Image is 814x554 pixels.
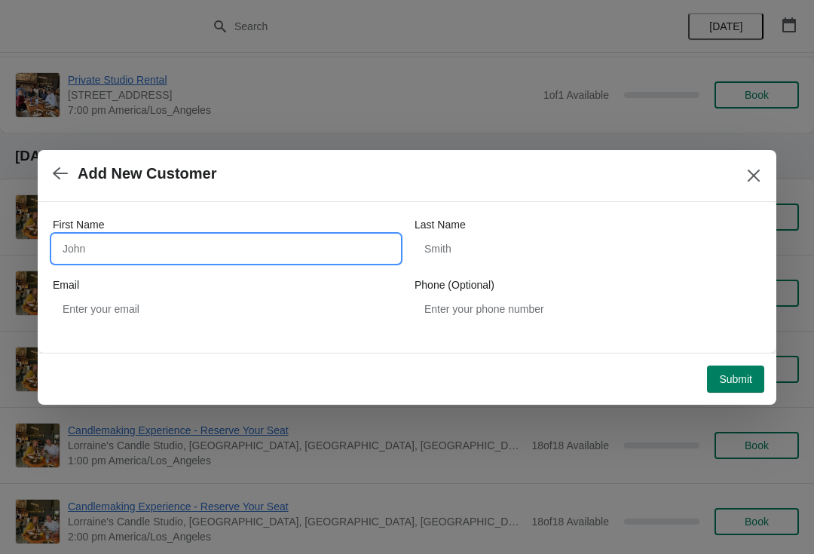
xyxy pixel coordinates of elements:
[707,366,764,393] button: Submit
[53,217,104,232] label: First Name
[740,162,767,189] button: Close
[53,235,399,262] input: John
[53,295,399,323] input: Enter your email
[415,217,466,232] label: Last Name
[415,235,761,262] input: Smith
[53,277,79,292] label: Email
[415,277,494,292] label: Phone (Optional)
[719,373,752,385] span: Submit
[415,295,761,323] input: Enter your phone number
[78,165,216,182] h2: Add New Customer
